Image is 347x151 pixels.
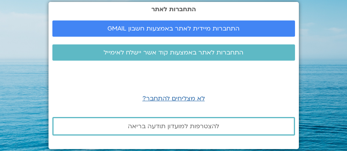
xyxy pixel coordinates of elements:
a: התחברות לאתר באמצעות קוד אשר יישלח לאימייל [52,44,295,61]
a: לא מצליחים להתחבר? [142,94,205,103]
h2: התחברות לאתר [52,6,295,13]
span: להצטרפות למועדון תודעה בריאה [128,123,219,130]
a: התחברות מיידית לאתר באמצעות חשבון GMAIL [52,20,295,37]
span: התחברות מיידית לאתר באמצעות חשבון GMAIL [107,25,240,32]
a: להצטרפות למועדון תודעה בריאה [52,117,295,136]
span: התחברות לאתר באמצעות קוד אשר יישלח לאימייל [104,49,243,56]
